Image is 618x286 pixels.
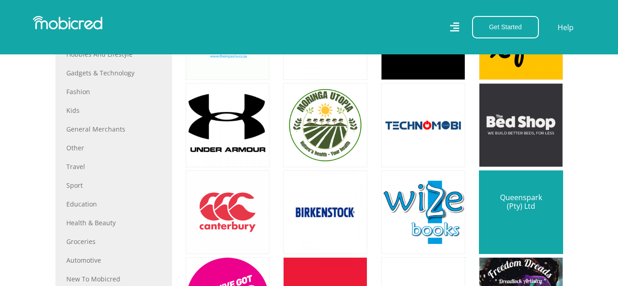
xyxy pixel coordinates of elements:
a: Other [66,143,161,153]
a: New to Mobicred [66,274,161,284]
a: Health & Beauty [66,218,161,228]
a: Automotive [66,255,161,265]
a: Kids [66,106,161,115]
img: Mobicred [33,16,102,30]
a: General Merchants [66,124,161,134]
a: Fashion [66,87,161,96]
button: Get Started [472,16,539,38]
a: Education [66,199,161,209]
a: Help [557,21,574,33]
a: Gadgets & Technology [66,68,161,78]
a: Sport [66,180,161,190]
a: Groceries [66,237,161,246]
a: Travel [66,162,161,171]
